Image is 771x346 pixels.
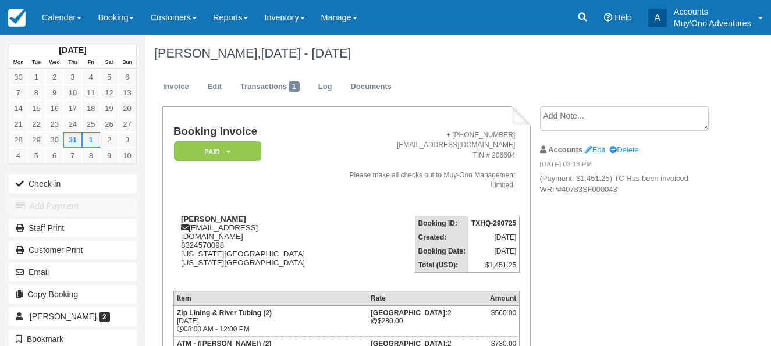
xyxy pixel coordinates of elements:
[118,69,136,85] a: 6
[27,101,45,116] a: 15
[585,145,605,154] a: Edit
[261,46,351,60] span: [DATE] - [DATE]
[27,56,45,69] th: Tue
[181,215,246,223] strong: [PERSON_NAME]
[154,47,715,60] h1: [PERSON_NAME],
[648,9,667,27] div: A
[9,174,137,193] button: Check-in
[342,76,400,98] a: Documents
[82,56,100,69] th: Fri
[9,219,137,237] a: Staff Print
[9,263,137,281] button: Email
[63,132,81,148] a: 31
[9,132,27,148] a: 28
[27,85,45,101] a: 8
[604,13,612,22] i: Help
[174,141,261,162] em: Paid
[30,312,97,321] span: [PERSON_NAME]
[118,56,136,69] th: Sun
[173,126,319,138] h1: Booking Invoice
[415,258,468,273] th: Total (USD):
[82,148,100,163] a: 8
[177,309,272,317] strong: Zip Lining & River Tubing (2)
[289,81,300,92] span: 1
[371,309,447,317] strong: Thatch Caye Resort
[173,305,367,336] td: [DATE] 08:00 AM - 12:00 PM
[674,17,751,29] p: Muy'Ono Adventures
[63,69,81,85] a: 3
[540,159,715,172] em: [DATE] 03:13 PM
[614,13,632,22] span: Help
[82,132,100,148] a: 1
[9,285,137,304] button: Copy Booking
[9,101,27,116] a: 14
[99,312,110,322] span: 2
[45,148,63,163] a: 6
[45,85,63,101] a: 9
[324,130,515,190] address: + [PHONE_NUMBER] [EMAIL_ADDRESS][DOMAIN_NAME] TIN # 206604 Please make all checks out to Muy-Ono ...
[63,56,81,69] th: Thu
[100,69,118,85] a: 5
[415,216,468,231] th: Booking ID:
[232,76,308,98] a: Transactions1
[415,244,468,258] th: Booking Date:
[471,219,516,227] strong: TXHQ-290725
[118,85,136,101] a: 13
[415,230,468,244] th: Created:
[482,291,520,305] th: Amount
[9,69,27,85] a: 30
[609,145,638,154] a: Delete
[59,45,86,55] strong: [DATE]
[27,132,45,148] a: 29
[9,85,27,101] a: 7
[310,76,341,98] a: Log
[63,148,81,163] a: 7
[45,132,63,148] a: 30
[485,309,516,326] div: $560.00
[100,116,118,132] a: 26
[100,56,118,69] th: Sat
[468,258,520,273] td: $1,451.25
[118,101,136,116] a: 20
[118,148,136,163] a: 10
[100,132,118,148] a: 2
[63,116,81,132] a: 24
[63,85,81,101] a: 10
[9,148,27,163] a: 4
[82,69,100,85] a: 4
[173,215,319,281] div: [EMAIL_ADDRESS][DOMAIN_NAME] 8324570098 [US_STATE][GEOGRAPHIC_DATA] [US_STATE][GEOGRAPHIC_DATA]
[100,148,118,163] a: 9
[154,76,198,98] a: Invoice
[82,85,100,101] a: 11
[45,101,63,116] a: 16
[540,173,715,195] p: (Payment: $1,451.25) TC Has been invoiced WRP#40783SF000043
[378,317,403,325] span: $280.00
[468,230,520,244] td: [DATE]
[45,56,63,69] th: Wed
[27,116,45,132] a: 22
[45,116,63,132] a: 23
[468,244,520,258] td: [DATE]
[27,69,45,85] a: 1
[9,197,137,215] button: Add Payment
[199,76,230,98] a: Edit
[173,141,257,162] a: Paid
[118,116,136,132] a: 27
[173,291,367,305] th: Item
[674,6,751,17] p: Accounts
[548,145,582,154] strong: Accounts
[82,101,100,116] a: 18
[82,116,100,132] a: 25
[9,307,137,326] a: [PERSON_NAME] 2
[9,241,137,259] a: Customer Print
[9,56,27,69] th: Mon
[63,101,81,116] a: 17
[45,69,63,85] a: 2
[27,148,45,163] a: 5
[368,291,482,305] th: Rate
[118,132,136,148] a: 3
[100,101,118,116] a: 19
[8,9,26,27] img: checkfront-main-nav-mini-logo.png
[368,305,482,336] td: 2 @
[100,85,118,101] a: 12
